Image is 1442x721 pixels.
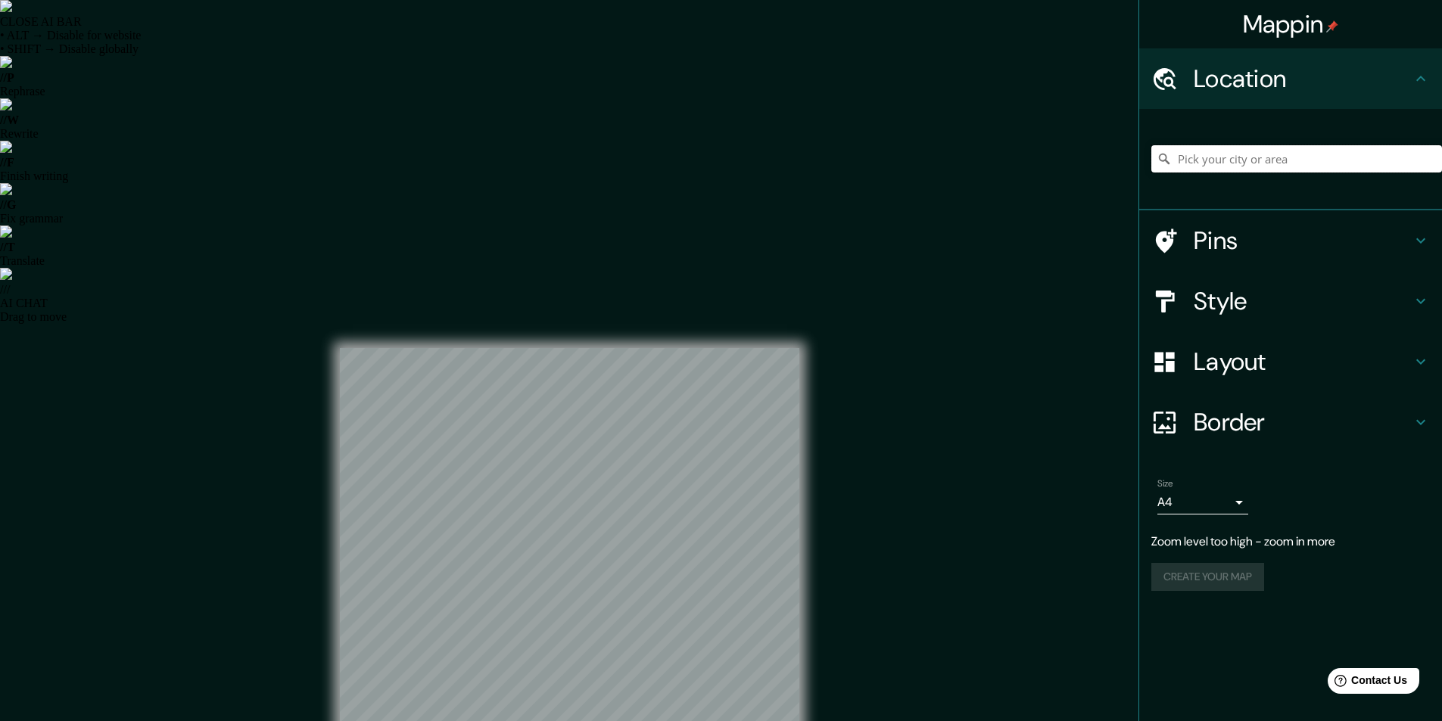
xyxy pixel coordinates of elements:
p: Zoom level too high - zoom in more [1151,533,1430,551]
div: Border [1139,392,1442,452]
div: Layout [1139,331,1442,392]
label: Size [1157,477,1173,490]
iframe: Help widget launcher [1307,662,1425,704]
h4: Border [1194,407,1412,437]
h4: Layout [1194,347,1412,377]
div: A4 [1157,490,1248,514]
